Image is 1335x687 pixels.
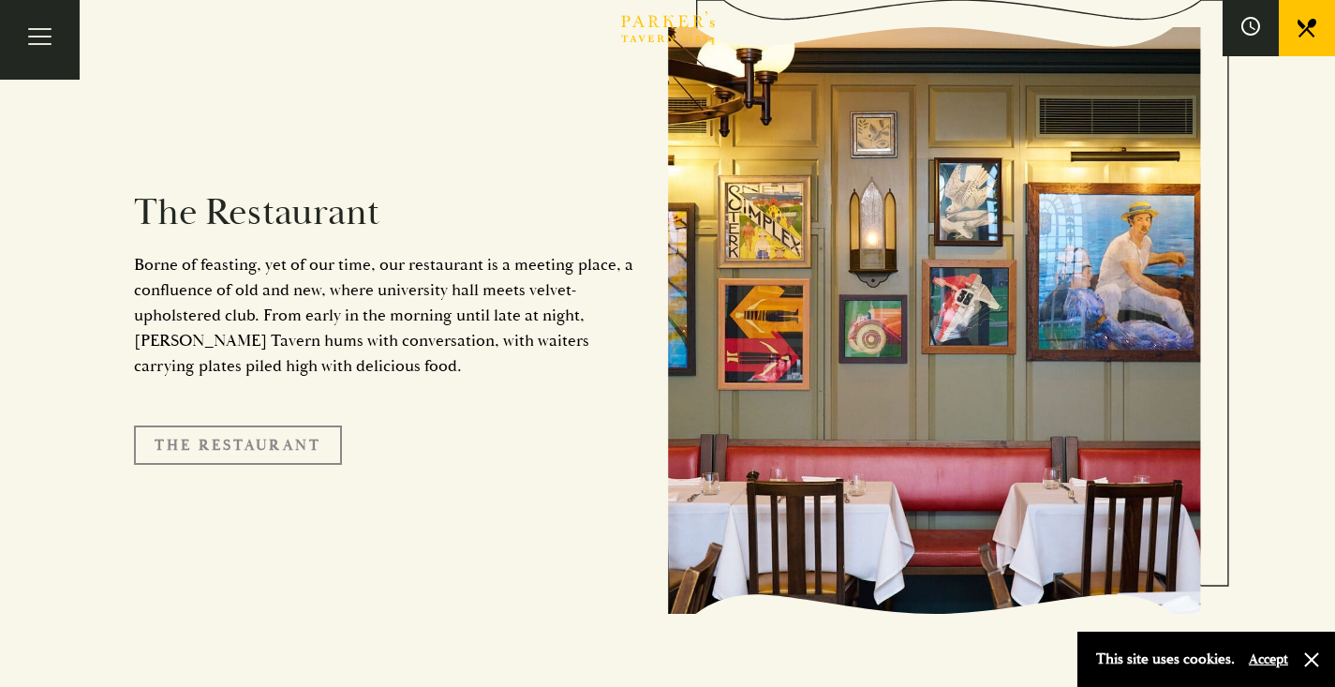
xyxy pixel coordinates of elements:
button: Close and accept [1302,650,1321,669]
button: Accept [1249,650,1288,668]
h2: The Restaurant [134,190,640,235]
p: This site uses cookies. [1096,646,1235,673]
a: The Restaurant [134,426,342,465]
p: Borne of feasting, yet of our time, our restaurant is a meeting place, a confluence of old and ne... [134,252,640,379]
